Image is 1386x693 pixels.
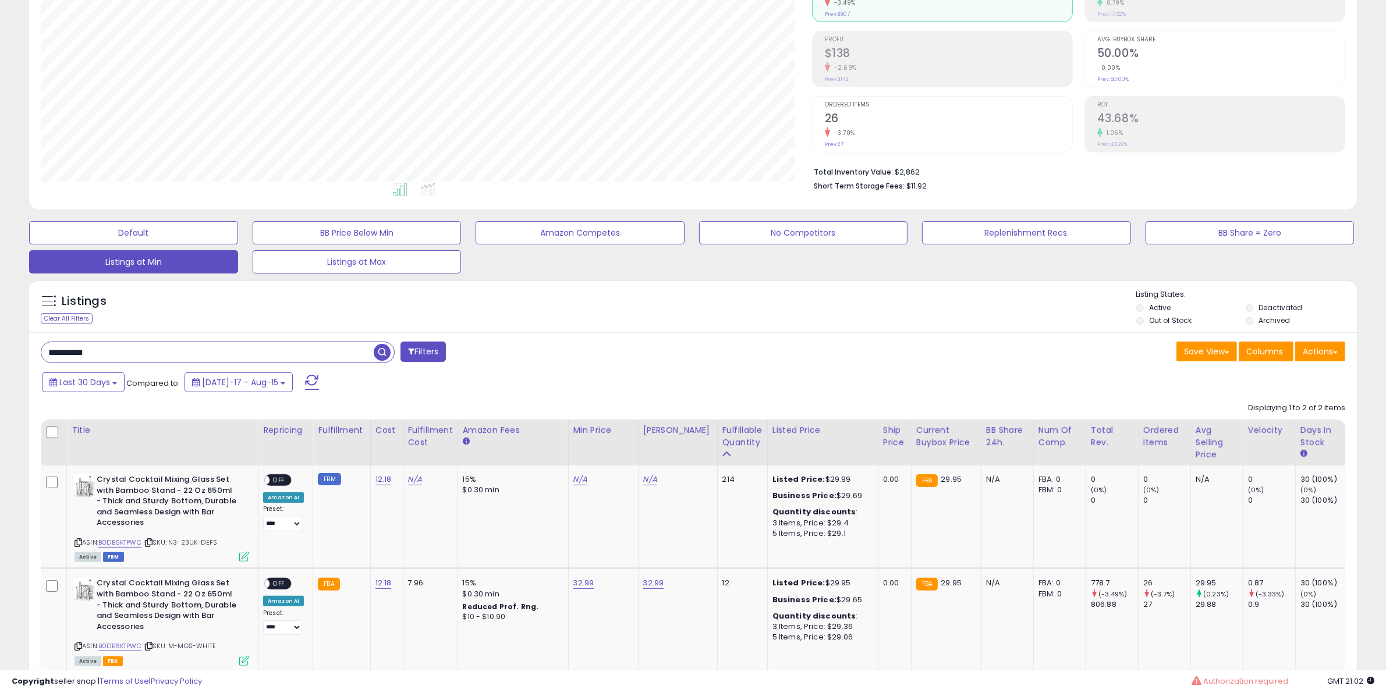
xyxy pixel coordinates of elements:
[75,474,249,560] div: ASIN:
[1149,303,1171,312] label: Active
[1146,221,1355,244] button: BB Share = Zero
[1259,303,1303,312] label: Deactivated
[772,528,869,539] div: 5 Items, Price: $29.1
[41,313,93,324] div: Clear All Filters
[263,596,304,606] div: Amazon AI
[1196,424,1238,461] div: Avg Selling Price
[375,474,392,485] a: 12.18
[1038,474,1077,485] div: FBA: 0
[375,424,398,436] div: Cost
[1246,346,1283,357] span: Columns
[75,474,94,497] img: 41ITRxGMmpL._SL40_.jpg
[1091,599,1138,610] div: 806.88
[986,578,1025,588] div: N/A
[263,609,304,635] div: Preset:
[986,424,1029,449] div: BB Share 24h.
[1259,315,1291,325] label: Archived
[375,577,392,589] a: 12.18
[772,507,869,517] div: :
[916,578,938,591] small: FBA
[100,676,149,687] a: Terms of Use
[1300,495,1348,506] div: 30 (100%)
[263,424,308,436] div: Repricing
[463,602,539,612] b: Reduced Prof. Rng.
[1203,676,1288,687] span: Authorization required
[1248,485,1264,495] small: (0%)
[463,578,559,588] div: 15%
[1038,424,1081,449] div: Num of Comp.
[573,474,587,485] a: N/A
[1176,342,1237,361] button: Save View
[772,518,869,528] div: 3 Items, Price: $29.4
[42,372,125,392] button: Last 30 Days
[883,578,902,588] div: 0.00
[318,578,339,591] small: FBA
[1248,495,1295,506] div: 0
[1143,599,1190,610] div: 27
[72,424,253,436] div: Title
[1196,578,1243,588] div: 29.95
[772,595,869,605] div: $29.65
[151,676,202,687] a: Privacy Policy
[1098,589,1127,599] small: (-3.49%)
[253,250,462,273] button: Listings at Max
[772,506,856,517] b: Quantity discounts
[463,436,470,447] small: Amazon Fees.
[1248,403,1345,414] div: Displaying 1 to 2 of 2 items
[1091,485,1107,495] small: (0%)
[825,76,849,83] small: Prev: $142
[1248,424,1291,436] div: Velocity
[463,589,559,599] div: $0.30 min
[772,578,869,588] div: $29.95
[1143,485,1160,495] small: (0%)
[1091,474,1138,485] div: 0
[1038,589,1077,599] div: FBM: 0
[1300,474,1348,485] div: 30 (100%)
[463,474,559,485] div: 15%
[1097,102,1345,108] span: ROI
[1300,599,1348,610] div: 30 (100%)
[463,424,563,436] div: Amazon Fees
[29,221,238,244] button: Default
[1151,589,1175,599] small: (-3.7%)
[476,221,685,244] button: Amazon Competes
[772,491,869,501] div: $29.69
[830,129,855,137] small: -3.70%
[1091,424,1133,449] div: Total Rev.
[1256,589,1284,599] small: (-3.33%)
[126,378,180,389] span: Compared to:
[772,611,869,621] div: :
[573,424,633,436] div: Min Price
[1143,424,1186,449] div: Ordered Items
[643,577,664,589] a: 32.99
[1149,315,1192,325] label: Out of Stock
[1300,589,1317,599] small: (0%)
[1300,485,1317,495] small: (0%)
[1143,578,1190,588] div: 26
[1097,112,1345,127] h2: 43.68%
[1097,10,1126,17] small: Prev: 17.62%
[185,372,293,392] button: [DATE]-17 - Aug-15
[98,641,141,651] a: B0DB6KTPWC
[400,342,446,362] button: Filters
[12,676,202,687] div: seller snap | |
[825,37,1072,43] span: Profit
[814,164,1337,178] li: $2,862
[263,505,304,531] div: Preset:
[722,578,758,588] div: 12
[772,621,869,632] div: 3 Items, Price: $29.36
[643,424,713,436] div: [PERSON_NAME]
[318,473,341,485] small: FBM
[772,474,869,485] div: $29.99
[103,552,124,562] span: FBM
[1097,141,1128,148] small: Prev: 43.22%
[97,474,238,531] b: Crystal Cocktail Mixing Glass Set with Bamboo Stand - 22 Oz 650ml - Thick and Sturdy Bottom, Dura...
[12,676,54,687] strong: Copyright
[29,250,238,273] button: Listings at Min
[772,610,856,621] b: Quantity discounts
[1143,495,1190,506] div: 0
[814,181,905,191] b: Short Term Storage Fees:
[825,10,850,17] small: Prev: $807
[1300,424,1343,449] div: Days In Stock
[1091,495,1138,506] div: 0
